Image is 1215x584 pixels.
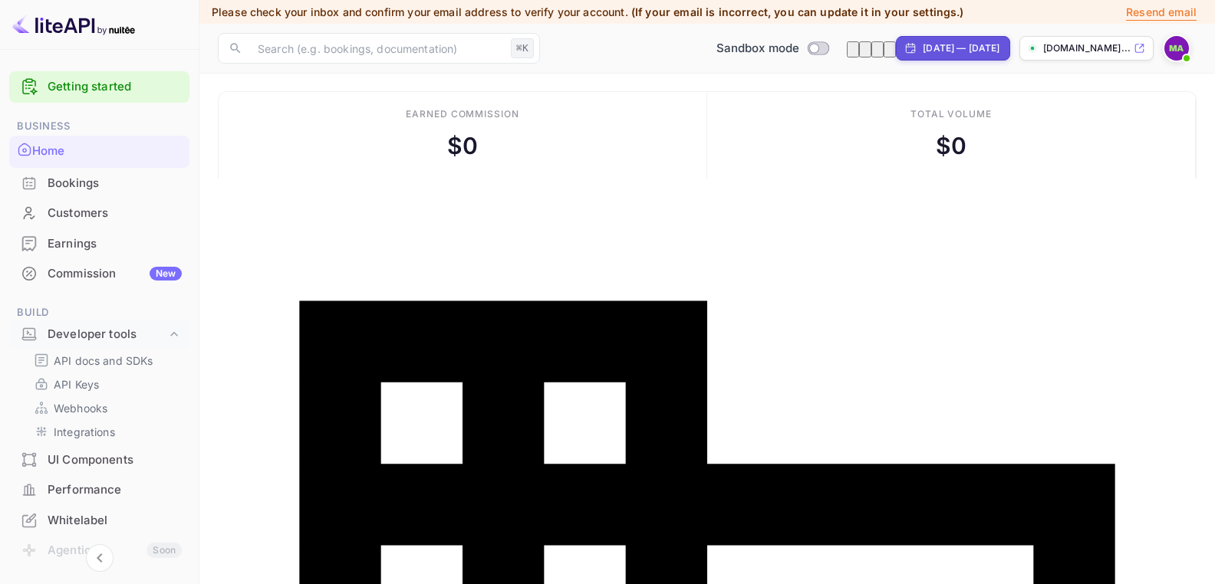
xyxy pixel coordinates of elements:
[34,424,177,440] a: Integrations
[34,400,177,416] a: Webhooks
[28,349,183,372] div: API docs and SDKs
[9,445,189,474] a: UI Components
[9,71,189,103] div: Getting started
[871,41,884,57] button: Go to next time period
[9,169,189,198] div: Bookings
[86,544,114,572] button: Collapse navigation
[54,353,153,369] p: API docs and SDKs
[212,5,628,18] span: Please check your inbox and confirm your email address to verify your account.
[9,136,189,166] a: Home
[34,353,177,369] a: API docs and SDKs
[12,12,135,37] img: LiteAPI logo
[9,169,189,197] a: Bookings
[28,421,183,443] div: Integrations
[54,424,115,440] p: Integrations
[9,259,189,289] div: CommissionNew
[28,397,183,419] div: Webhooks
[9,321,189,348] div: Developer tools
[28,373,183,395] div: API Keys
[9,259,189,287] a: CommissionNew
[9,229,189,258] a: Earnings
[9,506,189,534] a: Whitelabel
[34,376,177,392] a: API Keys
[9,475,189,504] a: Performance
[9,304,189,321] span: Build
[48,265,182,283] div: Commission
[447,129,478,163] div: $ 0
[9,229,189,259] div: Earnings
[847,41,859,57] button: Go to previous time period
[9,136,189,168] div: Home
[48,512,182,530] div: Whitelabel
[48,481,182,499] div: Performance
[910,107,993,121] div: Total volume
[406,107,519,121] div: Earned commission
[936,129,966,163] div: $ 0
[9,118,189,135] span: Business
[1164,36,1189,61] img: Marina Atesle
[884,41,896,57] button: Zoom out time range
[48,175,182,192] div: Bookings
[923,41,999,55] div: [DATE] — [DATE]
[32,143,182,160] div: Home
[716,40,800,57] span: Sandbox mode
[9,445,189,475] div: UI Components
[249,33,505,64] input: Search (e.g. bookings, documentation)
[511,38,534,58] div: ⌘K
[150,267,182,281] div: New
[710,40,835,57] div: Switch to Production mode
[54,376,99,392] p: API Keys
[9,198,189,227] a: Customers
[48,451,182,469] div: UI Components
[48,78,182,96] a: Getting started
[54,400,107,416] p: Webhooks
[1043,41,1131,55] p: [DOMAIN_NAME]...
[48,205,182,222] div: Customers
[9,506,189,536] div: Whitelabel
[859,41,871,57] button: Edit date range
[48,235,182,253] div: Earnings
[9,198,189,228] div: Customers
[48,326,166,343] div: Developer tools
[631,5,964,18] span: (If your email is incorrect, you can update it in your settings.)
[1126,4,1197,21] p: Resend email
[9,475,189,505] div: Performance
